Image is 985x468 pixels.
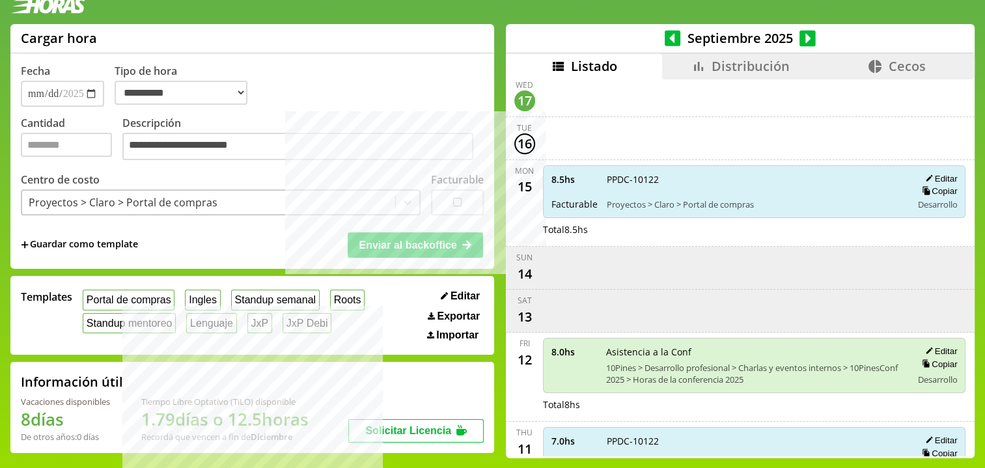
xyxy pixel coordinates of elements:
[21,238,138,252] span: +Guardar como template
[543,398,966,411] div: Total 8 hs
[365,425,451,436] span: Solicitar Licencia
[330,290,365,310] button: Roots
[348,232,483,257] button: Enviar al backoffice
[514,263,535,284] div: 14
[551,346,597,358] span: 8.0 hs
[606,346,903,358] span: Asistencia a la Conf
[607,199,903,210] span: Proyectos > Claro > Portal de compras
[21,373,123,391] h2: Información útil
[21,116,122,163] label: Cantidad
[514,176,535,197] div: 15
[543,223,966,236] div: Total 8.5 hs
[551,198,598,210] span: Facturable
[921,435,957,446] button: Editar
[21,238,29,252] span: +
[506,79,975,456] div: scrollable content
[21,29,97,47] h1: Cargar hora
[514,90,535,111] div: 17
[607,173,903,186] span: PPDC-10122
[515,165,534,176] div: Mon
[712,57,790,75] span: Distribución
[551,435,598,447] span: 7.0 hs
[83,313,176,333] button: Standup mentoreo
[917,374,957,385] span: Desarrollo
[115,64,258,107] label: Tipo de hora
[424,310,484,323] button: Exportar
[247,313,272,333] button: JxP
[514,306,535,327] div: 13
[122,116,484,163] label: Descripción
[141,431,309,443] div: Recordá que vencen a fin de
[251,431,292,443] b: Diciembre
[520,338,530,349] div: Fri
[21,431,110,443] div: De otros años: 0 días
[514,349,535,370] div: 12
[431,172,484,187] label: Facturable
[436,329,479,341] span: Importar
[29,195,217,210] div: Proyectos > Claro > Portal de compras
[115,81,247,105] select: Tipo de hora
[607,435,903,447] span: PPDC-10122
[517,122,532,133] div: Tue
[921,346,957,357] button: Editar
[21,396,110,407] div: Vacaciones disponibles
[918,448,957,459] button: Copiar
[141,407,309,431] h1: 1.79 días o 12.5 horas
[514,133,535,154] div: 16
[21,64,50,78] label: Fecha
[516,252,533,263] div: Sun
[514,438,535,459] div: 11
[231,290,320,310] button: Standup semanal
[185,290,220,310] button: Ingles
[606,362,903,385] span: 10Pines > Desarrollo profesional > Charlas y eventos internos > 10PinesConf 2025 > Horas de la co...
[921,173,957,184] button: Editar
[21,290,72,304] span: Templates
[571,57,617,75] span: Listado
[283,313,331,333] button: JxP Debi
[21,133,112,157] input: Cantidad
[83,290,174,310] button: Portal de compras
[437,310,480,322] span: Exportar
[551,173,598,186] span: 8.5 hs
[359,240,456,251] span: Enviar al backoffice
[518,295,532,306] div: Sat
[516,427,533,438] div: Thu
[437,290,484,303] button: Editar
[888,57,925,75] span: Cecos
[451,290,480,302] span: Editar
[918,359,957,370] button: Copiar
[21,172,100,187] label: Centro de costo
[680,29,799,47] span: Septiembre 2025
[141,396,309,407] div: Tiempo Libre Optativo (TiLO) disponible
[348,419,484,443] button: Solicitar Licencia
[516,79,533,90] div: Wed
[21,407,110,431] h1: 8 días
[186,313,236,333] button: Lenguaje
[122,133,473,160] textarea: Descripción
[918,186,957,197] button: Copiar
[917,199,957,210] span: Desarrollo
